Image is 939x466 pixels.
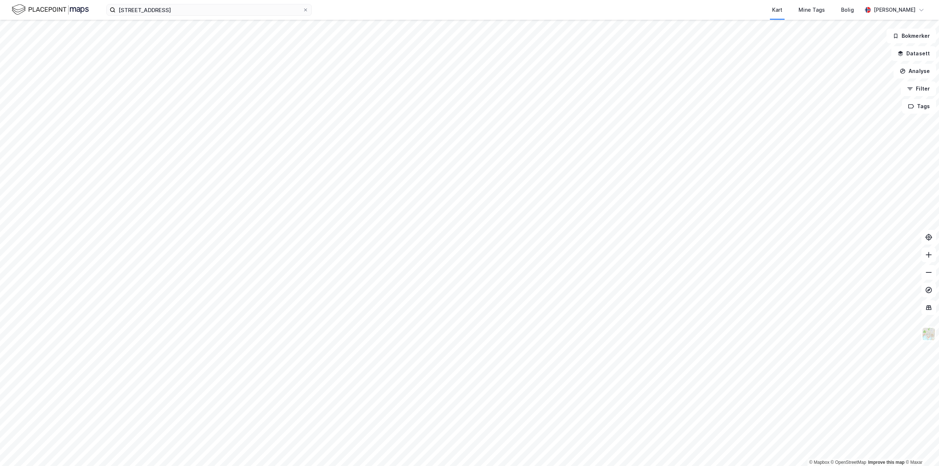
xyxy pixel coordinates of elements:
button: Filter [901,81,936,96]
img: logo.f888ab2527a4732fd821a326f86c7f29.svg [12,3,89,16]
button: Datasett [891,46,936,61]
div: Kontrollprogram for chat [902,431,939,466]
button: Bokmerker [887,29,936,43]
div: Mine Tags [799,5,825,14]
div: Bolig [841,5,854,14]
input: Søk på adresse, matrikkel, gårdeiere, leietakere eller personer [116,4,303,15]
div: [PERSON_NAME] [874,5,916,14]
a: OpenStreetMap [831,460,866,465]
img: Z [922,327,936,341]
iframe: Chat Widget [902,431,939,466]
a: Improve this map [868,460,905,465]
button: Analyse [894,64,936,78]
div: Kart [772,5,782,14]
button: Tags [902,99,936,114]
a: Mapbox [809,460,829,465]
